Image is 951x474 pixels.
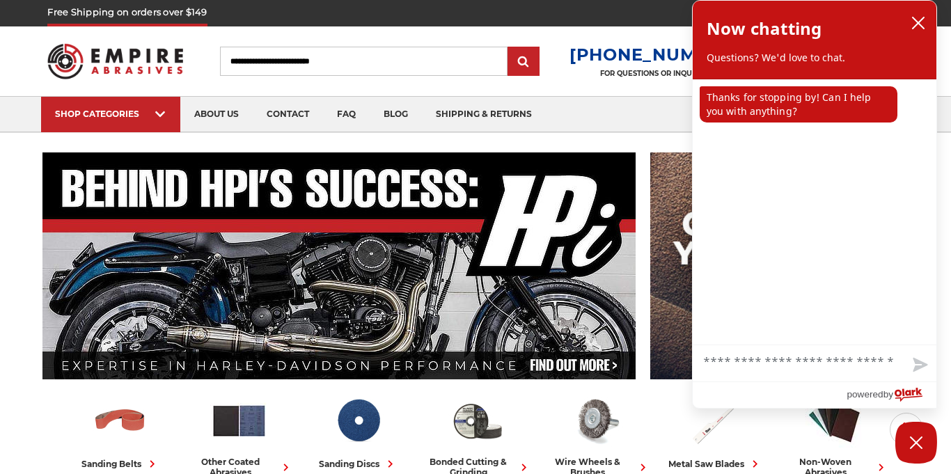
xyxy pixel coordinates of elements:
img: Sanding Discs [329,392,387,450]
a: about us [180,97,253,132]
img: Non-woven Abrasives [805,392,863,450]
img: promo banner for custom belts. [650,152,909,379]
a: faq [323,97,370,132]
img: Metal Saw Blades [686,392,744,450]
p: FOR QUESTIONS OR INQUIRIES [569,69,741,78]
a: metal saw blades [661,392,769,471]
a: shipping & returns [422,97,546,132]
img: Banner for an interview featuring Horsepower Inc who makes Harley performance upgrades featured o... [42,152,636,379]
div: SHOP CATEGORIES [55,109,166,119]
img: Wire Wheels & Brushes [567,392,625,450]
a: blog [370,97,422,132]
img: Other Coated Abrasives [210,392,268,450]
a: sanding discs [304,392,412,471]
img: Sanding Belts [91,392,149,450]
span: by [883,386,893,403]
div: sanding discs [319,457,398,471]
div: chat [693,79,936,345]
button: Next [890,413,923,446]
button: Close Chatbox [895,422,937,464]
h2: Now chatting [707,15,822,42]
img: Empire Abrasives [47,35,182,88]
button: Send message [902,349,936,381]
a: Powered by Olark [847,382,936,408]
a: [PHONE_NUMBER] [569,45,741,65]
div: metal saw blades [668,457,762,471]
span: powered [847,386,883,403]
img: Bonded Cutting & Grinding [448,392,506,450]
p: Questions? We'd love to chat. [707,51,922,65]
button: close chatbox [907,13,929,33]
a: sanding belts [66,392,174,471]
p: Thanks for stopping by! Can I help you with anything? [700,86,897,123]
div: sanding belts [81,457,159,471]
input: Submit [510,48,537,76]
a: contact [253,97,323,132]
